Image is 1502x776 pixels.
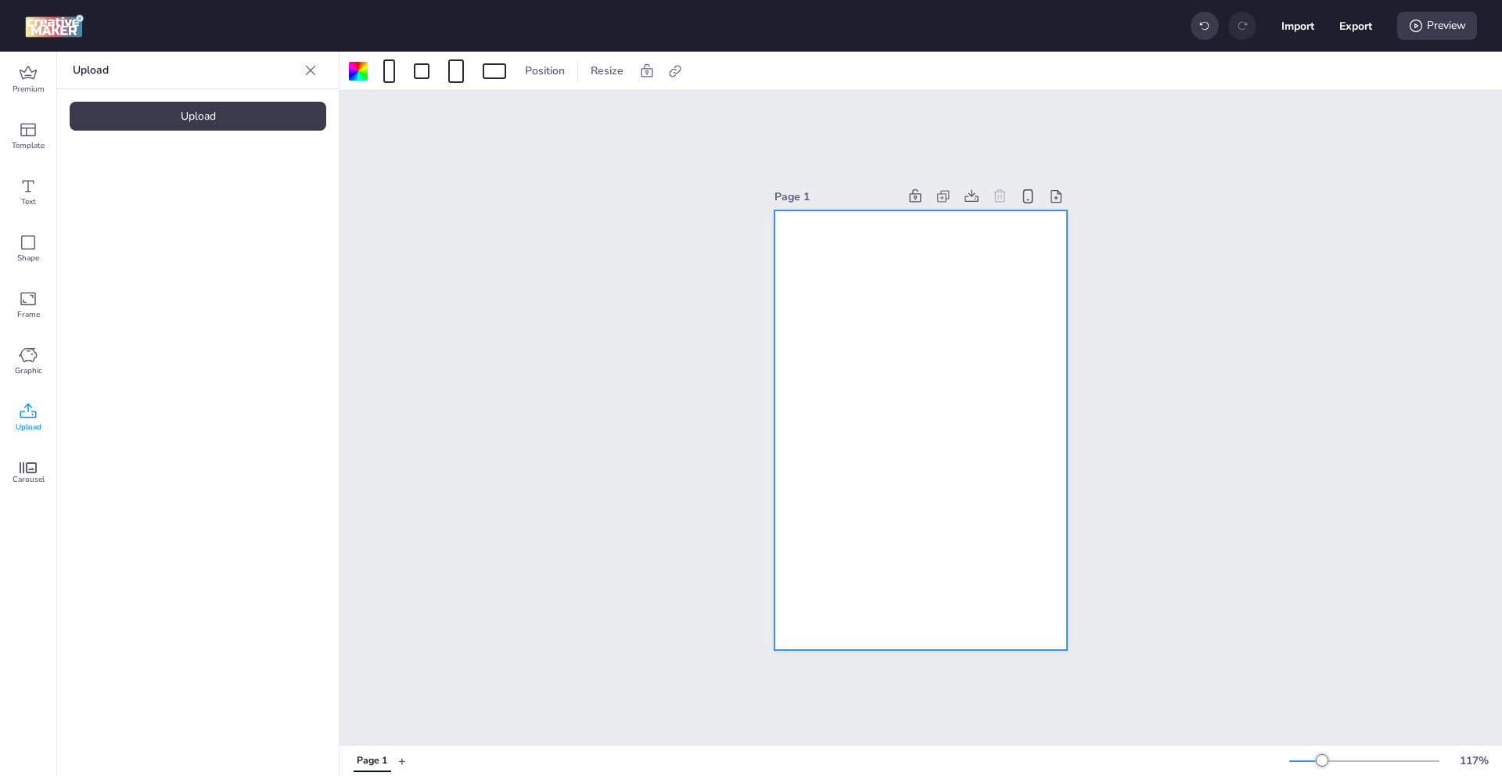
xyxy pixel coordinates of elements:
span: Text [21,196,36,208]
span: Premium [13,83,45,95]
div: Preview [1397,12,1477,40]
div: Tabs [346,747,398,774]
img: logo Creative Maker [25,14,84,38]
button: + [398,747,406,774]
span: Graphic [15,365,42,377]
span: Carousel [13,473,45,486]
div: 117 % [1455,753,1493,769]
span: Upload [16,421,41,433]
button: Import [1281,9,1314,42]
span: Frame [17,308,40,321]
div: Upload [70,102,326,131]
span: Shape [17,252,39,264]
div: Page 1 [774,189,898,205]
span: Template [12,139,45,152]
div: Page 1 [357,754,387,768]
span: Resize [588,63,627,79]
p: Upload [73,52,298,89]
span: Position [522,63,568,79]
button: Export [1339,9,1372,42]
